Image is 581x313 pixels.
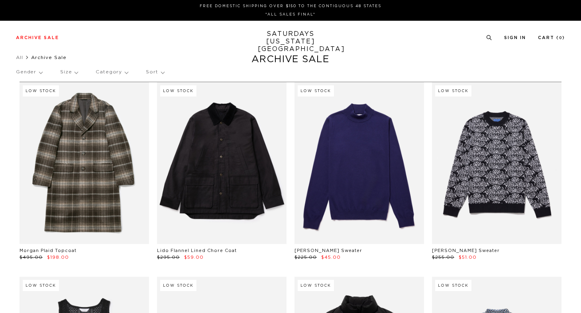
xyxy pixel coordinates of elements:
[19,3,562,9] p: FREE DOMESTIC SHIPPING OVER $150 TO THE CONTIGUOUS 48 STATES
[298,280,334,291] div: Low Stock
[16,55,23,60] a: All
[23,280,59,291] div: Low Stock
[31,55,67,60] span: Archive Sale
[160,85,196,96] div: Low Stock
[184,255,204,260] span: $59.00
[23,85,59,96] div: Low Stock
[432,255,454,260] span: $255.00
[504,35,526,40] a: Sign In
[432,248,500,253] a: [PERSON_NAME] Sweater
[538,35,565,40] a: Cart (0)
[294,248,362,253] a: [PERSON_NAME] Sweater
[157,255,180,260] span: $295.00
[16,35,59,40] a: Archive Sale
[294,255,317,260] span: $225.00
[16,63,42,81] p: Gender
[47,255,69,260] span: $198.00
[435,85,471,96] div: Low Stock
[19,12,562,18] p: *ALL SALES FINAL*
[435,280,471,291] div: Low Stock
[559,36,562,40] small: 0
[321,255,341,260] span: $45.00
[60,63,78,81] p: Size
[459,255,477,260] span: $51.00
[146,63,164,81] p: Sort
[258,30,324,53] a: SATURDAYS[US_STATE][GEOGRAPHIC_DATA]
[160,280,196,291] div: Low Stock
[96,63,128,81] p: Category
[298,85,334,96] div: Low Stock
[157,248,237,253] a: Lido Flannel Lined Chore Coat
[20,255,43,260] span: $495.00
[20,248,77,253] a: Morgan Plaid Topcoat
